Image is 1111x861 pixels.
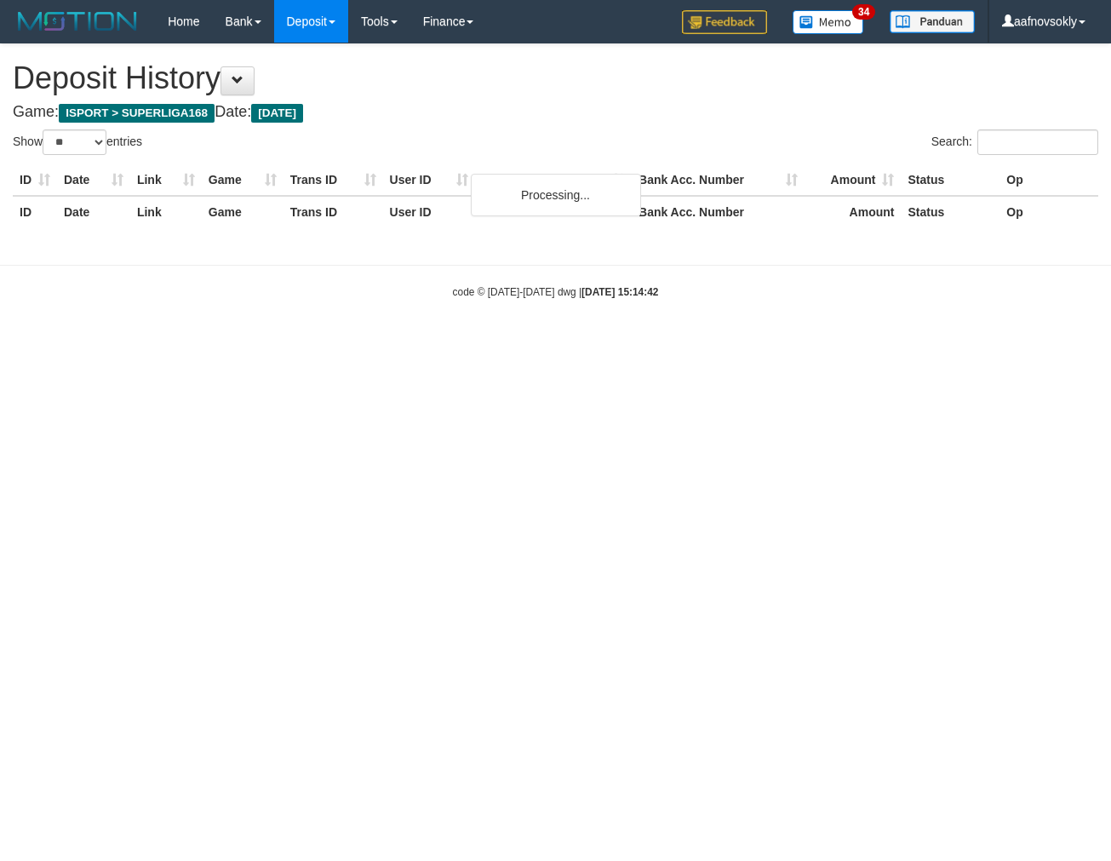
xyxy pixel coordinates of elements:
[283,164,383,196] th: Trans ID
[13,61,1098,95] h1: Deposit History
[57,196,130,227] th: Date
[13,9,142,34] img: MOTION_logo.png
[890,10,975,33] img: panduan.png
[13,104,1098,121] h4: Game: Date:
[999,164,1098,196] th: Op
[202,164,283,196] th: Game
[130,164,202,196] th: Link
[13,129,142,155] label: Show entries
[793,10,864,34] img: Button%20Memo.svg
[901,196,999,227] th: Status
[130,196,202,227] th: Link
[453,286,659,298] small: code © [DATE]-[DATE] dwg |
[13,196,57,227] th: ID
[475,164,632,196] th: Bank Acc. Name
[632,164,805,196] th: Bank Acc. Number
[59,104,215,123] span: ISPORT > SUPERLIGA168
[57,164,130,196] th: Date
[383,164,476,196] th: User ID
[283,196,383,227] th: Trans ID
[251,104,303,123] span: [DATE]
[999,196,1098,227] th: Op
[471,174,641,216] div: Processing...
[852,4,875,20] span: 34
[581,286,658,298] strong: [DATE] 15:14:42
[682,10,767,34] img: Feedback.jpg
[805,196,902,227] th: Amount
[43,129,106,155] select: Showentries
[977,129,1098,155] input: Search:
[202,196,283,227] th: Game
[632,196,805,227] th: Bank Acc. Number
[805,164,902,196] th: Amount
[901,164,999,196] th: Status
[13,164,57,196] th: ID
[931,129,1098,155] label: Search:
[383,196,476,227] th: User ID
